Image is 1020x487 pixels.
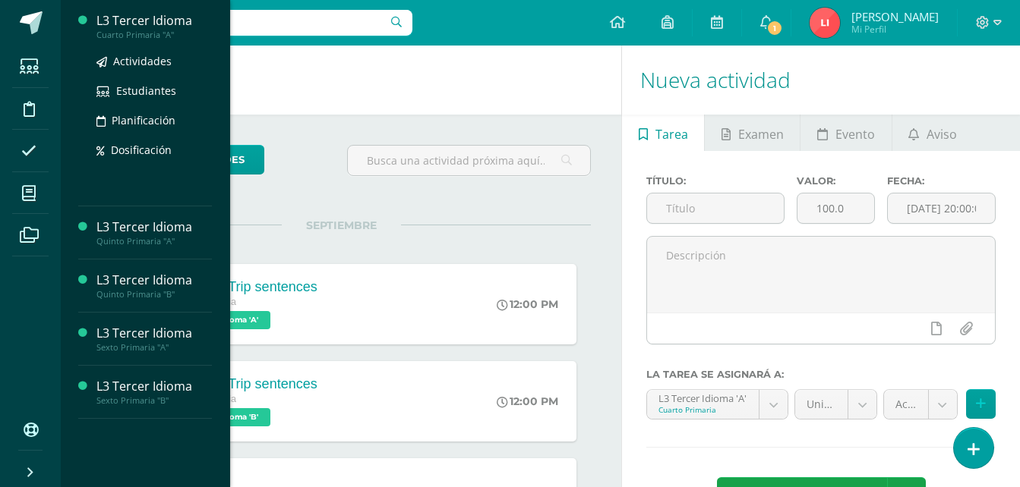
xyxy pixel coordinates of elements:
h1: Nueva actividad [640,46,1002,115]
a: Evento [801,115,891,151]
span: Dosificación [111,143,172,157]
span: Actividades [113,54,172,68]
span: Aviso [927,116,957,152]
a: Tarea [622,115,704,151]
input: Fecha de entrega [888,193,995,223]
div: L3 Tercer Idioma [96,218,212,236]
div: Cuarto Primaria "A" [96,30,212,40]
div: Camping Trip sentences [170,279,317,295]
div: L3 Tercer Idioma 'A' [658,390,747,404]
div: L3 Tercer Idioma [96,325,212,342]
div: Cuarto Primaria [658,404,747,415]
input: Puntos máximos [797,193,874,223]
a: Actividades [96,52,212,70]
label: Título: [646,175,785,187]
img: 01dd2756ea9e2b981645035e79ba90e3.png [810,8,840,38]
div: L3 Tercer Idioma [96,272,212,289]
span: Estudiantes [116,83,176,98]
a: L3 Tercer IdiomaQuinto Primaria "B" [96,272,212,300]
label: Valor: [797,175,875,187]
input: Busca una actividad próxima aquí... [348,146,590,175]
a: Dosificación [96,141,212,159]
a: Planificación [96,112,212,129]
label: Fecha: [887,175,996,187]
span: SEPTIEMBRE [282,218,401,232]
a: L3 Tercer IdiomaSexto Primaria "B" [96,378,212,406]
a: Unidad 4 [795,390,876,419]
a: Aviso [892,115,974,151]
input: Título [647,193,784,223]
a: L3 Tercer IdiomaCuarto Primaria "A" [96,12,212,40]
a: Examen [705,115,800,151]
div: 12:00 PM [497,297,558,311]
span: Planificación [112,113,175,127]
label: La tarea se asignará a: [646,369,996,380]
div: Sexto Primaria "B" [96,395,212,406]
a: Estudiantes [96,82,212,99]
a: Activities (80.0%) [884,390,957,419]
h1: Actividades [79,46,603,115]
div: Quinto Primaria "B" [96,289,212,300]
span: Activities (80.0%) [895,390,917,419]
span: Examen [738,116,784,152]
div: 12:00 PM [497,394,558,408]
span: Unidad 4 [807,390,836,419]
div: L3 Tercer Idioma [96,378,212,395]
span: [PERSON_NAME] [851,9,939,24]
span: 1 [766,20,783,36]
span: Mi Perfil [851,23,939,36]
a: L3 Tercer Idioma 'A'Cuarto Primaria [647,390,788,419]
input: Busca un usuario... [71,10,412,36]
a: L3 Tercer IdiomaQuinto Primaria "A" [96,218,212,247]
span: Tarea [655,116,688,152]
div: Sexto Primaria "A" [96,342,212,353]
div: Camping Trip sentences [170,376,317,392]
a: L3 Tercer IdiomaSexto Primaria "A" [96,325,212,353]
span: Evento [835,116,875,152]
div: L3 Tercer Idioma [96,12,212,30]
div: Quinto Primaria "A" [96,236,212,247]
